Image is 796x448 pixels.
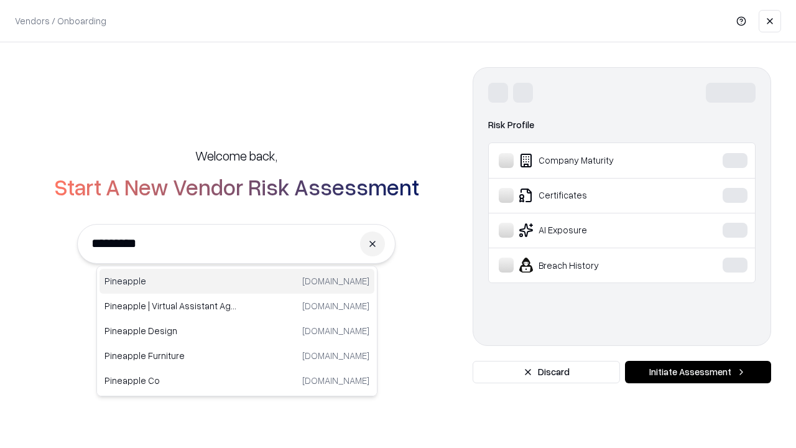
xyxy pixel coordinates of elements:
[104,324,237,337] p: Pineapple Design
[96,266,377,396] div: Suggestions
[195,147,277,164] h5: Welcome back,
[302,349,369,362] p: [DOMAIN_NAME]
[499,223,685,238] div: AI Exposure
[104,274,237,287] p: Pineapple
[302,299,369,312] p: [DOMAIN_NAME]
[104,299,237,312] p: Pineapple | Virtual Assistant Agency
[302,324,369,337] p: [DOMAIN_NAME]
[499,258,685,273] div: Breach History
[104,374,237,387] p: Pineapple Co
[302,274,369,287] p: [DOMAIN_NAME]
[499,188,685,203] div: Certificates
[499,153,685,168] div: Company Maturity
[473,361,620,383] button: Discard
[15,14,106,27] p: Vendors / Onboarding
[54,174,419,199] h2: Start A New Vendor Risk Assessment
[302,374,369,387] p: [DOMAIN_NAME]
[104,349,237,362] p: Pineapple Furniture
[488,118,756,133] div: Risk Profile
[625,361,771,383] button: Initiate Assessment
